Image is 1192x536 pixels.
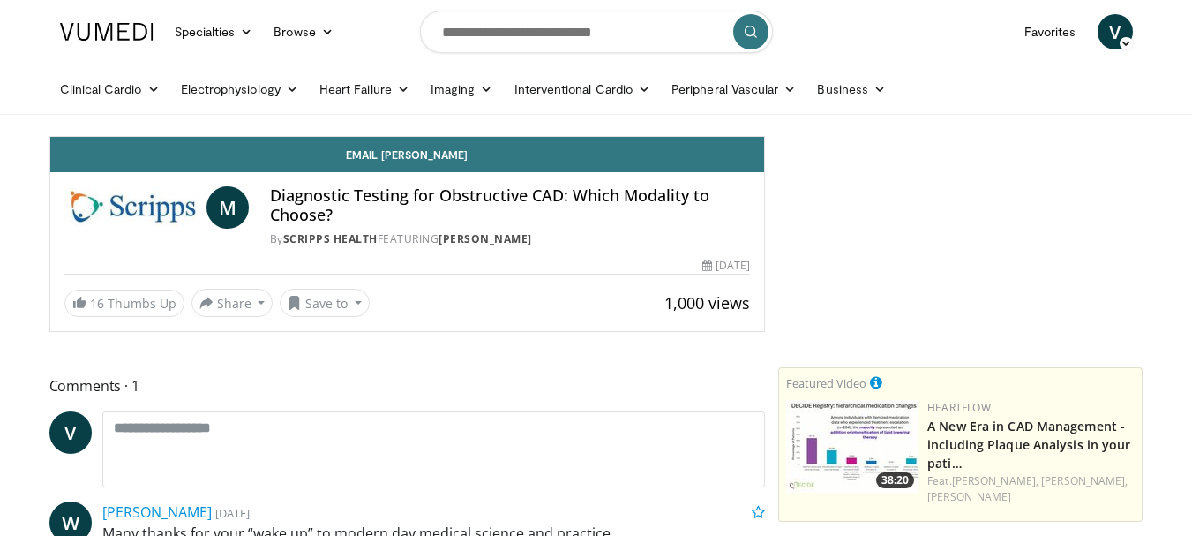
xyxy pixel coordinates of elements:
a: Electrophysiology [170,72,309,107]
button: Save to [280,289,370,317]
img: VuMedi Logo [60,23,154,41]
a: [PERSON_NAME], [1041,473,1128,488]
a: Scripps Health [283,231,378,246]
a: Imaging [420,72,504,107]
a: V [1098,14,1133,49]
img: Scripps Health [64,186,199,229]
a: Browse [263,14,344,49]
span: 16 [90,295,104,312]
a: Peripheral Vascular [661,72,806,107]
a: Favorites [1014,14,1087,49]
div: [DATE] [702,258,750,274]
h4: Diagnostic Testing for Obstructive CAD: Which Modality to Choose? [270,186,750,224]
div: Feat. [927,473,1135,505]
a: A New Era in CAD Management - including Plaque Analysis in your pati… [927,418,1130,472]
a: V [49,411,92,454]
small: Featured Video [786,375,866,391]
a: Interventional Cardio [504,72,662,107]
a: M [206,186,249,229]
small: [DATE] [215,505,250,521]
a: Heart Failure [309,72,420,107]
span: Comments 1 [49,374,766,397]
input: Search topics, interventions [420,11,773,53]
a: [PERSON_NAME] [439,231,532,246]
span: 38:20 [876,472,914,488]
a: [PERSON_NAME] [102,502,212,522]
a: Heartflow [927,400,991,415]
a: [PERSON_NAME] [927,489,1011,504]
a: Clinical Cardio [49,72,170,107]
img: 738d0e2d-290f-4d89-8861-908fb8b721dc.150x105_q85_crop-smart_upscale.jpg [786,400,918,493]
div: By FEATURING [270,231,750,247]
a: 16 Thumbs Up [64,290,184,317]
button: Share [191,289,274,317]
iframe: Advertisement [828,136,1093,357]
a: [PERSON_NAME], [952,473,1038,488]
span: 1,000 views [664,292,750,313]
a: Business [806,72,896,107]
a: Specialties [164,14,264,49]
a: 38:20 [786,400,918,493]
a: Email [PERSON_NAME] [50,137,765,172]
